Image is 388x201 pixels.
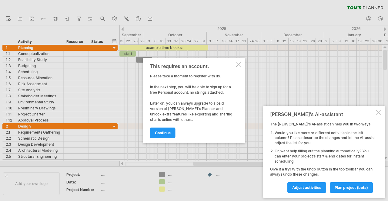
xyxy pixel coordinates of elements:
[150,128,176,138] a: continue
[155,131,171,135] span: continue
[335,185,368,190] span: plan project (beta)
[292,185,321,190] span: Adjust activities
[270,111,375,117] div: [PERSON_NAME]'s AI-assistant
[150,63,235,138] div: Please take a moment to register with us. In the next step, you will be able to sign up for a fre...
[330,182,373,193] a: plan project (beta)
[275,149,375,164] li: Or, want help filling out the planning automatically? You can enter your project's start & end da...
[270,122,375,193] div: The [PERSON_NAME]'s AI-assist can help you in two ways: Give it a try! With the undo button in th...
[275,131,375,146] li: Would you like more or different activities in the left column? Please describe the changes and l...
[150,63,235,69] div: This requires an account.
[287,182,326,193] a: Adjust activities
